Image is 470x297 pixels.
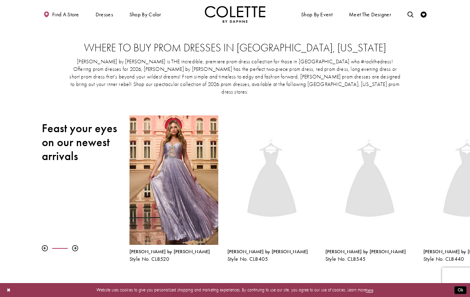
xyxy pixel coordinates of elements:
a: Find a store [42,6,80,23]
span: Dresses [96,12,113,18]
span: Meet the designer [349,12,391,18]
div: Colette by Daphne Style No. CL8545 [325,249,414,262]
h2: Feast your eyes on our newest arrivals [42,121,120,163]
span: Shop by color [129,12,161,18]
div: Colette by Daphne Style No. CL8405 [223,111,321,267]
p: [PERSON_NAME] by [PERSON_NAME] is THE incredible, premiere prom dress collection for those in [GE... [69,58,402,96]
div: Colette by Daphne Style No. CL8405 [227,249,316,262]
a: Check Wishlist [419,6,428,23]
a: Visit Colette by Daphne Style No. CL8545 Page [325,115,414,245]
span: Dresses [94,6,115,23]
span: Shop By Event [300,6,334,23]
p: Website uses cookies to give you personalized shopping and marketing experiences. By continuing t... [43,286,427,294]
span: [PERSON_NAME] by [PERSON_NAME] [227,248,308,255]
span: Style No. CL8520 [129,256,170,262]
button: Submit Dialog [454,286,466,294]
img: Colette by Daphne [205,6,265,23]
a: Visit Colette by Daphne Style No. CL8405 Page [227,115,316,245]
div: Colette by Daphne Style No. CL8520 [125,111,223,267]
span: [PERSON_NAME] by [PERSON_NAME] [325,248,406,255]
span: Style No. CL8405 [227,256,268,262]
a: Toggle search [406,6,415,23]
span: Find a store [52,12,79,18]
span: [PERSON_NAME] by [PERSON_NAME] [129,248,210,255]
a: Meet the designer [347,6,393,23]
span: Shop By Event [301,12,333,18]
span: Style No. CL8440 [423,256,464,262]
a: here [366,287,373,293]
span: Style No. CL8545 [325,256,366,262]
a: Visit Home Page [205,6,265,23]
h2: Where to buy prom dresses in [GEOGRAPHIC_DATA], [US_STATE] [54,42,416,54]
div: Colette by Daphne Style No. CL8545 [321,111,419,267]
div: Colette by Daphne Style No. CL8520 [129,249,218,262]
button: Close Dialog [4,285,14,295]
a: Visit Colette by Daphne Style No. CL8520 Page [129,115,218,245]
span: Shop by color [128,6,163,23]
